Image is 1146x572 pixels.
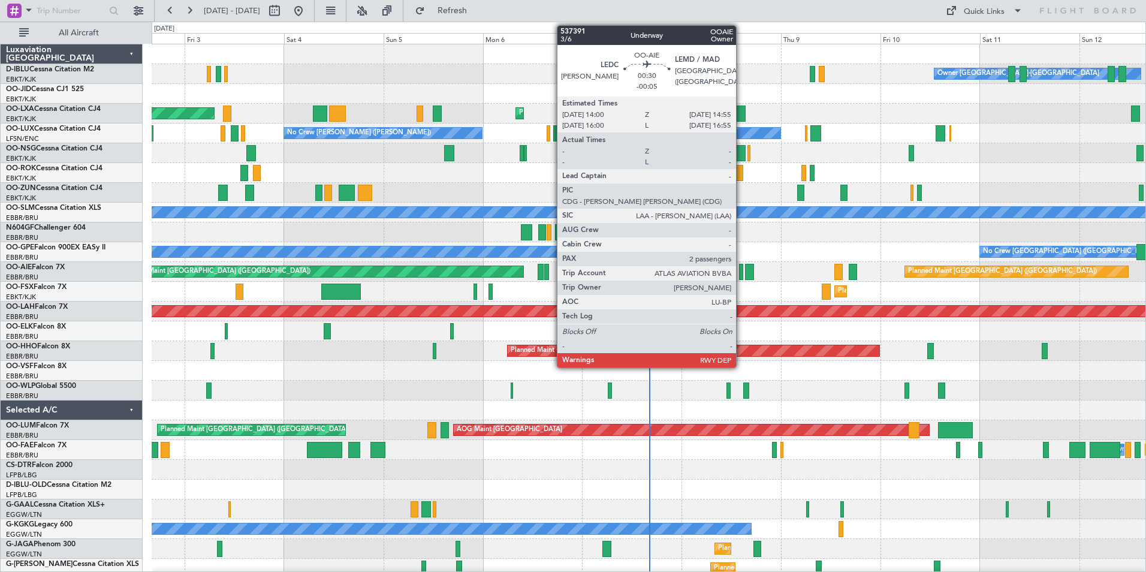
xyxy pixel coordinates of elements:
[6,145,102,152] a: OO-NSGCessna Citation CJ4
[718,540,907,558] div: Planned Maint [GEOGRAPHIC_DATA] ([GEOGRAPHIC_DATA])
[6,75,36,84] a: EBKT/KJK
[6,253,38,262] a: EBBR/BRU
[6,332,38,341] a: EBBR/BRU
[13,23,130,43] button: All Aircraft
[457,421,562,439] div: AOG Maint [GEOGRAPHIC_DATA]
[6,106,34,113] span: OO-LXA
[6,303,68,311] a: OO-LAHFalcon 7X
[6,244,105,251] a: OO-GPEFalcon 900EX EASy II
[6,471,37,480] a: LFPB/LBG
[37,2,105,20] input: Trip Number
[6,363,34,370] span: OO-VSF
[6,561,73,568] span: G-[PERSON_NAME]
[6,185,36,192] span: OO-ZUN
[6,451,38,460] a: EBBR/BRU
[6,541,76,548] a: G-JAGAPhenom 300
[781,33,880,44] div: Thu 9
[6,323,33,330] span: OO-ELK
[409,1,481,20] button: Refresh
[6,343,37,350] span: OO-HHO
[6,244,34,251] span: OO-GPE
[6,481,111,489] a: D-IBLU-OLDCessna Citation M2
[6,194,36,203] a: EBKT/KJK
[6,293,36,302] a: EBKT/KJK
[6,134,39,143] a: LFSN/ENC
[838,282,978,300] div: Planned Maint Kortrijk-[GEOGRAPHIC_DATA]
[937,65,1099,83] div: Owner [GEOGRAPHIC_DATA]-[GEOGRAPHIC_DATA]
[6,442,67,449] a: OO-FAEFalcon 7X
[6,66,94,73] a: D-IBLUCessna Citation M2
[31,29,126,37] span: All Aircraft
[582,33,681,44] div: Tue 7
[6,284,67,291] a: OO-FSXFalcon 7X
[880,33,980,44] div: Fri 10
[6,422,36,429] span: OO-LUM
[6,224,34,231] span: N604GF
[154,24,174,34] div: [DATE]
[964,6,1005,18] div: Quick Links
[6,165,102,172] a: OO-ROKCessna Citation CJ4
[6,561,139,568] a: G-[PERSON_NAME]Cessna Citation XLS
[287,124,431,142] div: No Crew [PERSON_NAME] ([PERSON_NAME])
[6,125,101,133] a: OO-LUXCessna Citation CJ4
[185,33,284,44] div: Fri 3
[113,263,310,281] div: Unplanned Maint [GEOGRAPHIC_DATA] ([GEOGRAPHIC_DATA])
[6,264,32,271] span: OO-AIE
[586,124,729,142] div: No Crew [PERSON_NAME] ([PERSON_NAME])
[6,66,29,73] span: D-IBLU
[6,106,101,113] a: OO-LXACessna Citation CJ4
[6,86,84,93] a: OO-JIDCessna CJ1 525
[6,204,101,212] a: OO-SLMCessna Citation XLS
[6,125,34,133] span: OO-LUX
[6,530,42,539] a: EGGW/LTN
[980,33,1079,44] div: Sat 11
[6,422,69,429] a: OO-LUMFalcon 7X
[519,104,659,122] div: Planned Maint Kortrijk-[GEOGRAPHIC_DATA]
[6,501,105,508] a: G-GAALCessna Citation XLS+
[6,115,36,124] a: EBKT/KJK
[6,154,36,163] a: EBKT/KJK
[6,481,47,489] span: D-IBLU-OLD
[6,392,38,401] a: EBBR/BRU
[6,521,34,528] span: G-KGKG
[204,5,260,16] span: [DATE] - [DATE]
[6,442,34,449] span: OO-FAE
[6,490,37,499] a: LFPB/LBG
[427,7,478,15] span: Refresh
[6,521,73,528] a: G-KGKGLegacy 600
[6,343,70,350] a: OO-HHOFalcon 8X
[6,363,67,370] a: OO-VSFFalcon 8X
[6,284,34,291] span: OO-FSX
[6,95,36,104] a: EBKT/KJK
[6,352,38,361] a: EBBR/BRU
[511,342,610,360] div: Planned Maint Geneva (Cointrin)
[6,462,73,469] a: CS-DTRFalcon 2000
[681,33,781,44] div: Wed 8
[483,33,583,44] div: Mon 6
[908,263,1097,281] div: Planned Maint [GEOGRAPHIC_DATA] ([GEOGRAPHIC_DATA])
[6,185,102,192] a: OO-ZUNCessna Citation CJ4
[161,421,378,439] div: Planned Maint [GEOGRAPHIC_DATA] ([GEOGRAPHIC_DATA] National)
[284,33,384,44] div: Sat 4
[6,213,38,222] a: EBBR/BRU
[6,383,76,390] a: OO-WLPGlobal 5500
[6,372,38,381] a: EBBR/BRU
[6,323,66,330] a: OO-ELKFalcon 8X
[6,273,38,282] a: EBBR/BRU
[6,541,34,548] span: G-JAGA
[6,303,35,311] span: OO-LAH
[940,1,1029,20] button: Quick Links
[6,312,38,321] a: EBBR/BRU
[6,383,35,390] span: OO-WLP
[6,165,36,172] span: OO-ROK
[6,86,31,93] span: OO-JID
[6,462,32,469] span: CS-DTR
[6,224,86,231] a: N604GFChallenger 604
[6,174,36,183] a: EBKT/KJK
[6,431,38,440] a: EBBR/BRU
[6,145,36,152] span: OO-NSG
[6,204,35,212] span: OO-SLM
[384,33,483,44] div: Sun 5
[6,510,42,519] a: EGGW/LTN
[6,550,42,559] a: EGGW/LTN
